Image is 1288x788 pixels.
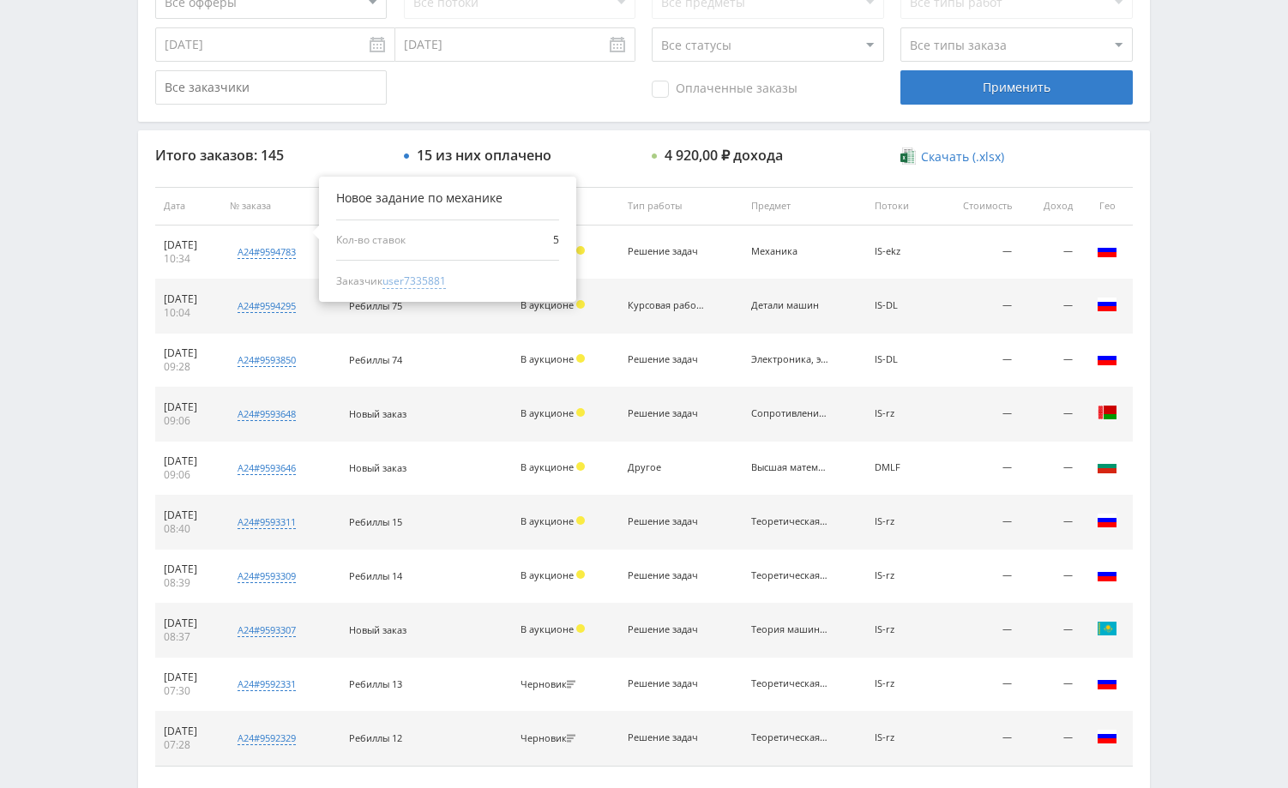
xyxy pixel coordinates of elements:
[164,238,213,252] div: [DATE]
[934,280,1020,334] td: —
[164,360,213,374] div: 09:28
[164,400,213,414] div: [DATE]
[866,187,934,226] th: Потоки
[1097,456,1117,477] img: bgr.png
[164,522,213,536] div: 08:40
[164,252,213,266] div: 10:34
[576,570,585,579] span: Холд
[875,732,925,743] div: IS-rz
[900,147,915,165] img: xlsx
[576,462,585,471] span: Холд
[628,516,705,527] div: Решение задач
[1020,550,1081,604] td: —
[1097,240,1117,261] img: rus.png
[934,550,1020,604] td: —
[349,731,402,744] span: Ребиллы 12
[521,406,574,419] span: В аукционе
[164,508,213,522] div: [DATE]
[238,623,296,637] div: a24#9593307
[751,462,828,473] div: Высшая математика
[349,353,402,366] span: Ребиллы 74
[652,81,797,98] span: Оплаченные заказы
[576,246,585,255] span: Холд
[521,298,574,311] span: В аукционе
[934,604,1020,658] td: —
[743,187,866,226] th: Предмет
[238,407,296,421] div: a24#9593648
[1097,510,1117,531] img: rus.png
[1097,618,1117,639] img: kaz.png
[238,677,296,691] div: a24#9592331
[751,624,828,635] div: Теория машин и механизмов
[875,516,925,527] div: IS-rz
[164,306,213,320] div: 10:04
[349,569,402,582] span: Ребиллы 14
[521,623,574,635] span: В аукционе
[751,570,828,581] div: Теоретическая механика
[238,515,296,529] div: a24#9593311
[900,70,1132,105] div: Применить
[488,233,560,247] span: 5
[238,353,296,367] div: a24#9593850
[1020,187,1081,226] th: Доход
[521,352,574,365] span: В аукционе
[934,496,1020,550] td: —
[1020,226,1081,280] td: —
[164,562,213,576] div: [DATE]
[164,292,213,306] div: [DATE]
[576,408,585,417] span: Холд
[875,300,925,311] div: IS-DL
[1097,672,1117,693] img: rus.png
[576,516,585,525] span: Холд
[238,731,296,745] div: a24#9592329
[1097,348,1117,369] img: rus.png
[1020,334,1081,388] td: —
[934,712,1020,766] td: —
[875,624,925,635] div: IS-rz
[238,299,296,313] div: a24#9594295
[751,516,828,527] div: Теоретическая механика
[164,671,213,684] div: [DATE]
[382,274,446,289] span: user7335881
[336,274,559,289] div: Заказчик
[1097,294,1117,315] img: rus.png
[164,346,213,360] div: [DATE]
[521,679,580,690] div: Черновик
[164,738,213,752] div: 07:28
[934,442,1020,496] td: —
[1020,280,1081,334] td: —
[238,569,296,583] div: a24#9593309
[628,300,705,311] div: Курсовая работа
[875,462,925,473] div: DMLF
[164,630,213,644] div: 08:37
[576,624,585,633] span: Холд
[934,187,1020,226] th: Стоимость
[875,408,925,419] div: IS-rz
[934,334,1020,388] td: —
[521,568,574,581] span: В аукционе
[1020,604,1081,658] td: —
[1097,726,1117,747] img: rus.png
[875,354,925,365] div: IS-DL
[628,732,705,743] div: Решение задач
[349,407,406,420] span: Новый заказ
[155,70,387,105] input: Все заказчики
[164,468,213,482] div: 09:06
[628,354,705,365] div: Решение задач
[934,388,1020,442] td: —
[1020,658,1081,712] td: —
[155,187,221,226] th: Дата
[336,233,484,247] span: Кол-во ставок
[1081,187,1133,226] th: Гео
[628,678,705,689] div: Решение задач
[1097,564,1117,585] img: rus.png
[751,354,828,365] div: Электроника, электротехника, радиотехника
[221,187,340,226] th: № заказа
[349,299,402,312] span: Ребиллы 75
[900,148,1003,165] a: Скачать (.xlsx)
[238,461,296,475] div: a24#9593646
[751,408,828,419] div: Сопротивление материалов
[751,678,828,689] div: Теоретическая механика
[875,570,925,581] div: IS-rz
[238,245,296,259] div: a24#9594783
